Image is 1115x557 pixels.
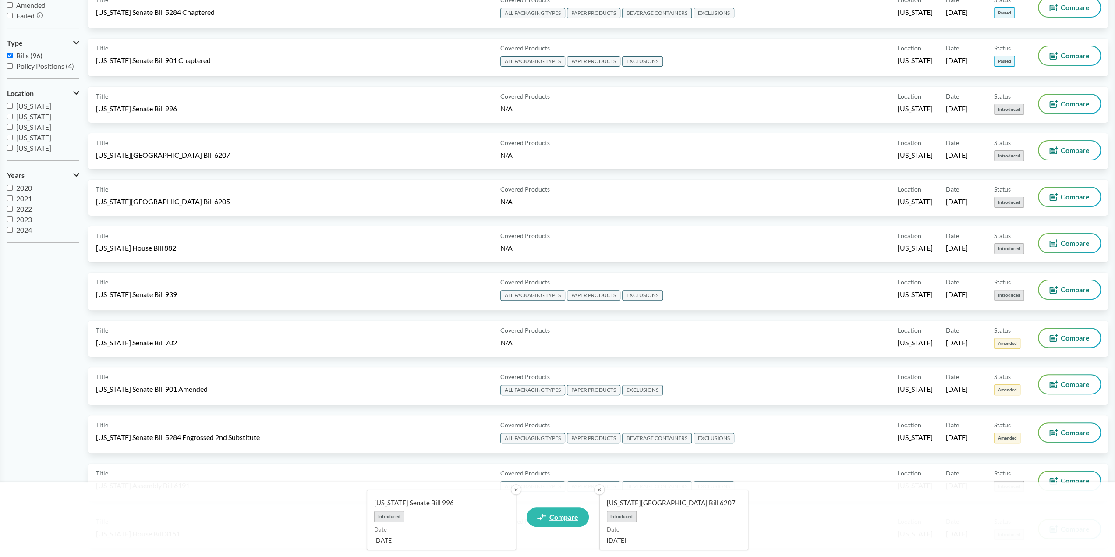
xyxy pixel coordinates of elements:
span: [US_STATE][GEOGRAPHIC_DATA] Bill 6207 [607,498,734,507]
span: [DATE] [946,197,968,206]
span: Date [946,468,959,478]
span: Years [7,171,25,179]
span: Amended [994,338,1020,349]
span: ALL PACKAGING TYPES [500,481,565,492]
input: 2021 [7,195,13,201]
span: Covered Products [500,326,550,335]
input: [US_STATE] [7,145,13,151]
span: N/A [500,151,513,159]
span: Location [898,138,921,147]
span: PAPER PRODUCTS [567,290,620,301]
span: EXCLUSIONS [622,56,663,67]
span: Location [898,420,921,429]
span: [DATE] [946,7,968,17]
span: Date [946,326,959,335]
span: 2021 [16,194,32,202]
span: [DATE] [946,290,968,299]
span: [US_STATE] Senate Bill 939 [96,290,177,299]
button: Compare [1039,141,1100,160]
span: Date [946,138,959,147]
span: [DATE] [946,481,968,490]
a: [US_STATE] Senate Bill 996IntroducedDate[DATE] [367,490,516,550]
input: Amended [7,2,13,8]
span: EXCLUSIONS [694,481,734,492]
span: [US_STATE] [16,112,51,121]
button: ✕ [594,484,605,495]
span: [US_STATE] [898,150,933,160]
span: [DATE] [946,433,968,442]
span: Location [898,468,921,478]
input: Failed [7,13,13,18]
span: Policy Positions (4) [16,62,74,70]
span: ALL PACKAGING TYPES [500,433,565,443]
a: [US_STATE][GEOGRAPHIC_DATA] Bill 6207IntroducedDate[DATE] [599,490,749,550]
span: N/A [500,244,513,252]
input: Policy Positions (4) [7,63,13,69]
span: Covered Products [500,420,550,429]
input: [US_STATE] [7,124,13,130]
span: Date [946,184,959,194]
span: [US_STATE] [898,338,933,348]
button: Compare [1039,280,1100,299]
span: [US_STATE] [898,7,933,17]
span: Amended [16,1,46,9]
span: Introduced [994,150,1024,161]
span: Covered Products [500,92,550,101]
span: Covered Products [500,277,550,287]
span: PAPER PRODUCTS [567,385,620,395]
span: Introduced [994,481,1024,492]
span: 2020 [16,184,32,192]
span: [US_STATE] Senate Bill 996 [374,498,502,507]
input: [US_STATE] [7,135,13,140]
span: [US_STATE] [898,56,933,65]
span: Title [96,92,108,101]
span: Status [994,92,1011,101]
span: BEVERAGE CONTAINERS [622,481,692,492]
span: Covered Products [500,138,550,147]
span: Title [96,372,108,381]
span: Bills (96) [16,51,42,60]
span: Passed [994,7,1015,18]
button: Compare [1039,95,1100,113]
span: Compare [1061,52,1090,59]
span: 2024 [16,226,32,234]
span: [US_STATE] [16,144,51,152]
input: 2022 [7,206,13,212]
span: Introduced [994,197,1024,208]
span: Compare [549,514,578,521]
a: Compare [527,507,589,527]
button: ✕ [511,484,521,495]
span: Location [898,372,921,381]
span: Status [994,372,1011,381]
span: PAPER PRODUCTS [567,8,620,18]
span: N/A [500,197,513,206]
span: ALL PACKAGING TYPES [500,385,565,395]
span: [US_STATE] [16,102,51,110]
span: 2022 [16,205,32,213]
span: BEVERAGE CONTAINERS [622,8,692,18]
span: Status [994,43,1011,53]
input: 2024 [7,227,13,233]
span: [DATE] [946,104,968,114]
button: Type [7,35,79,50]
span: [US_STATE][GEOGRAPHIC_DATA] Bill 6205 [96,197,230,206]
span: Location [898,326,921,335]
span: Location [898,92,921,101]
span: Covered Products [500,184,550,194]
button: Compare [1039,329,1100,347]
span: [US_STATE] Senate Bill 996 [96,104,177,114]
span: [US_STATE] Assembly Bill 6191 [96,481,190,490]
button: Compare [1039,46,1100,65]
span: Title [96,231,108,240]
span: Location [898,184,921,194]
span: Status [994,184,1011,194]
input: Bills (96) [7,53,13,58]
span: Compare [1061,381,1090,388]
span: Introduced [994,104,1024,115]
span: [DATE] [374,536,502,545]
span: [US_STATE] House Bill 882 [96,243,176,253]
input: [US_STATE] [7,103,13,109]
input: 2020 [7,185,13,191]
span: [DATE] [946,338,968,348]
span: PAPER PRODUCTS [567,433,620,443]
